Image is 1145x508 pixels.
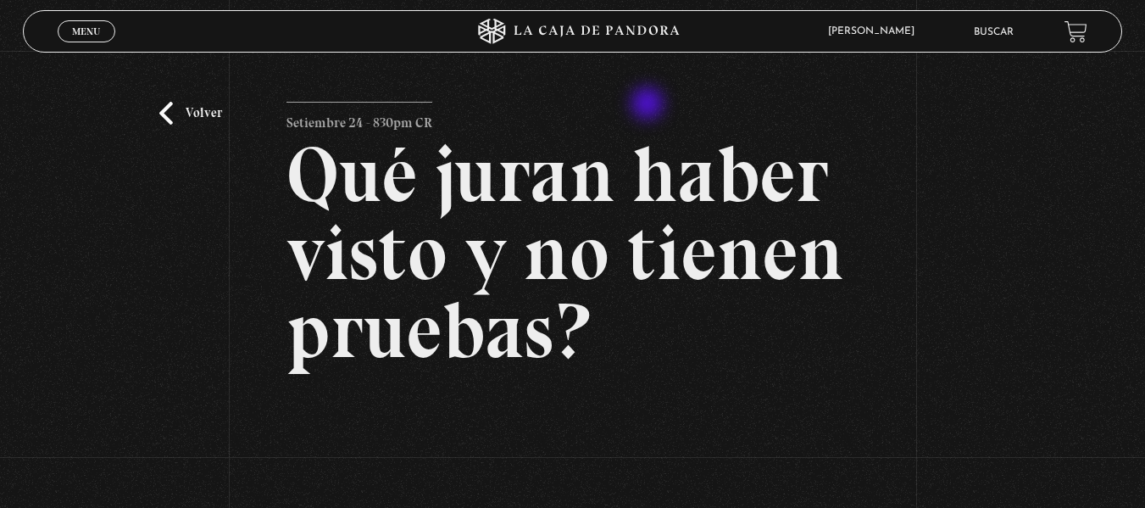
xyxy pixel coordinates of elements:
[66,41,106,53] span: Cerrar
[72,26,100,36] span: Menu
[974,27,1014,37] a: Buscar
[1064,20,1087,42] a: View your shopping cart
[820,26,931,36] span: [PERSON_NAME]
[159,102,222,125] a: Volver
[286,136,858,370] h2: Qué juran haber visto y no tienen pruebas?
[286,102,432,136] p: Setiembre 24 - 830pm CR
